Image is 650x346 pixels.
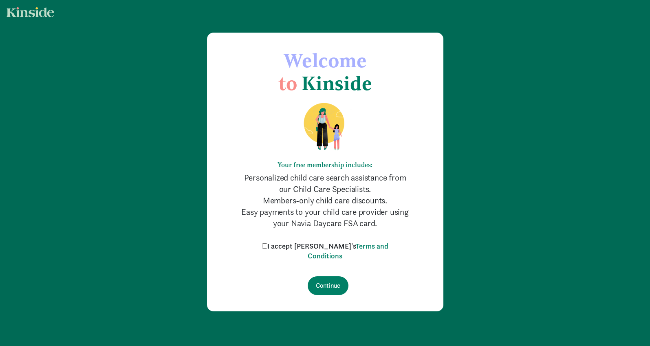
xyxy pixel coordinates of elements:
img: light.svg [7,7,54,17]
p: Easy payments to your child care provider using your Navia Daycare FSA card. [240,206,411,229]
label: I accept [PERSON_NAME]'s [260,241,390,261]
a: Terms and Conditions [308,241,388,260]
span: Welcome [284,48,367,72]
span: Kinside [302,71,372,95]
h6: Your free membership includes: [240,161,411,169]
img: illustration-mom-daughter.png [294,102,356,151]
p: Personalized child care search assistance from our Child Care Specialists. [240,172,411,195]
span: to [278,71,297,95]
input: Continue [308,276,348,295]
input: I accept [PERSON_NAME]'sTerms and Conditions [262,243,267,249]
p: Members-only child care discounts. [240,195,411,206]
